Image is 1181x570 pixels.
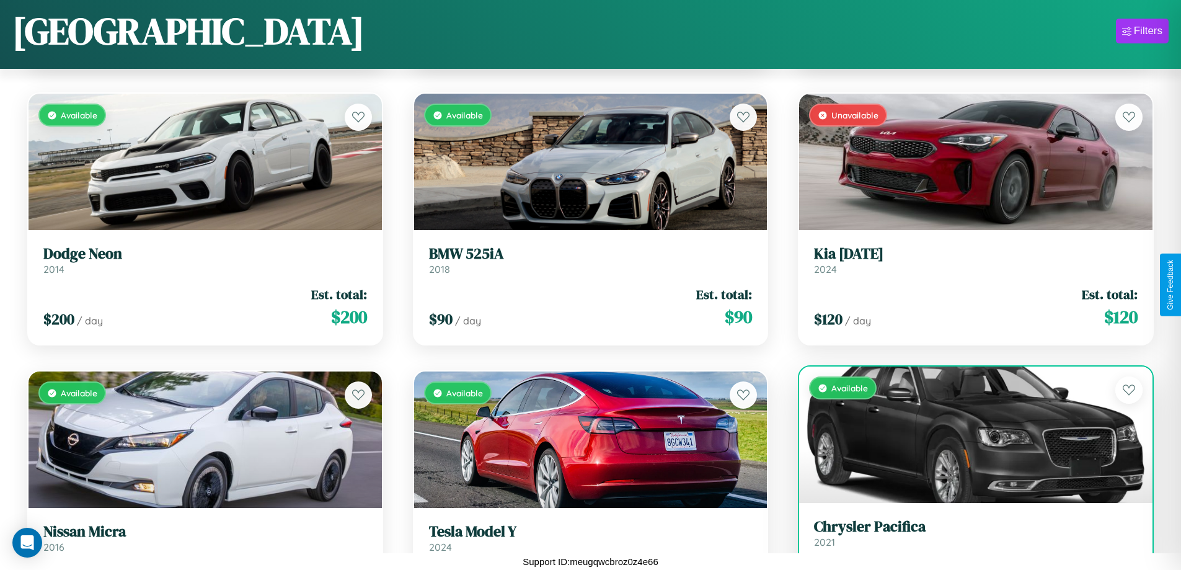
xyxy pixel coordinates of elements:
a: Kia [DATE]2024 [814,245,1138,275]
span: Available [61,388,97,398]
span: 2024 [814,263,837,275]
span: 2018 [429,263,450,275]
span: $ 120 [1104,305,1138,329]
span: $ 90 [725,305,752,329]
span: Available [831,383,868,393]
span: 2014 [43,263,64,275]
a: Nissan Micra2016 [43,523,367,553]
h3: Kia [DATE] [814,245,1138,263]
span: Est. total: [696,285,752,303]
a: BMW 525iA2018 [429,245,753,275]
h3: Chrysler Pacifica [814,518,1138,536]
span: 2021 [814,536,835,548]
span: $ 200 [331,305,367,329]
h3: BMW 525iA [429,245,753,263]
h3: Tesla Model Y [429,523,753,541]
span: $ 90 [429,309,453,329]
h3: Nissan Micra [43,523,367,541]
h1: [GEOGRAPHIC_DATA] [12,6,365,56]
span: Available [446,388,483,398]
span: Unavailable [831,110,878,120]
span: $ 120 [814,309,843,329]
span: 2024 [429,541,452,553]
a: Tesla Model Y2024 [429,523,753,553]
span: / day [845,314,871,327]
span: Est. total: [1082,285,1138,303]
div: Open Intercom Messenger [12,528,42,558]
span: 2016 [43,541,64,553]
div: Filters [1134,25,1162,37]
div: Give Feedback [1166,260,1175,310]
span: Available [61,110,97,120]
span: / day [455,314,481,327]
span: $ 200 [43,309,74,329]
span: / day [77,314,103,327]
span: Est. total: [311,285,367,303]
a: Chrysler Pacifica2021 [814,518,1138,548]
a: Dodge Neon2014 [43,245,367,275]
button: Filters [1116,19,1169,43]
h3: Dodge Neon [43,245,367,263]
span: Available [446,110,483,120]
p: Support ID: meugqwcbroz0z4e66 [523,553,658,570]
